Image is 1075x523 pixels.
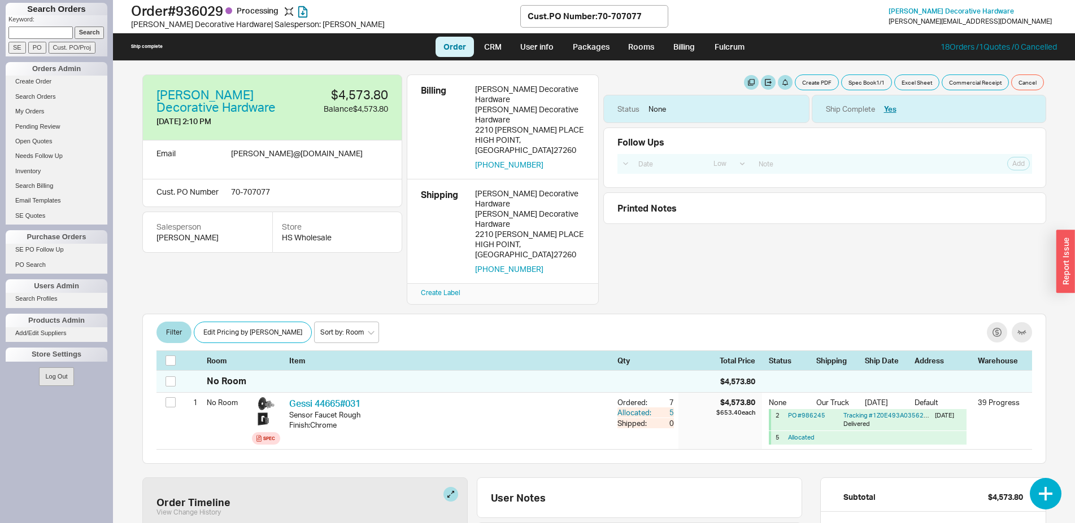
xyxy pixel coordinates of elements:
div: Users Admin [6,279,107,293]
a: CRM [476,37,510,57]
div: Ordered: [617,397,654,407]
div: Default [915,397,971,409]
div: [PERSON_NAME] Decorative Hardware [475,84,585,104]
a: Rooms [620,37,662,57]
div: Email [156,147,176,172]
button: Create PDF [795,74,839,90]
div: Room [207,355,247,366]
a: Order [436,37,474,57]
div: No Room [207,393,247,412]
div: [PERSON_NAME] Decorative Hardware [475,209,585,229]
div: $4,573.80 [716,397,755,407]
div: Item [289,355,613,366]
a: Create Order [6,76,107,87]
a: Create Label [421,288,460,297]
div: Cust. PO Number [156,186,222,197]
input: Date [632,156,704,172]
div: Ship complete [131,43,163,50]
div: [PERSON_NAME][EMAIL_ADDRESS][DOMAIN_NAME] [889,17,1052,25]
div: [PERSON_NAME] [156,232,259,243]
div: Store Settings [6,348,107,361]
span: Filter [166,326,182,339]
a: Fulcrum [706,37,752,57]
span: Cancel [1019,78,1037,87]
div: 39 Progress [978,397,1023,407]
div: [PERSON_NAME] Decorative Hardware [475,188,585,209]
div: Printed Notes [617,202,1032,214]
div: Order Timeline [156,496,230,508]
button: Add [1007,157,1030,170]
a: PO Search [6,259,107,271]
div: Salesperson [156,221,259,232]
p: Keyword: [8,15,107,27]
div: Delivered [843,420,930,428]
span: [PERSON_NAME] @ [DOMAIN_NAME] [231,148,363,158]
input: Search [75,27,105,38]
span: Pending Review [15,123,60,130]
div: Qty [617,355,674,366]
div: None [649,104,666,114]
img: 44665-031.9499d5fe_5x_ew3kip [252,397,280,425]
button: Cancel [1011,74,1044,90]
a: User info [512,37,562,57]
button: [PHONE_NUMBER] [475,264,543,274]
button: Yes [884,104,896,114]
div: Allocated: [617,407,654,417]
div: Status [617,104,639,114]
div: Purchase Orders [6,230,107,244]
div: $4,573.80 [988,491,1023,503]
div: Warehouse [978,355,1023,366]
a: Search Profiles [6,293,107,305]
a: PO #986245 [788,411,825,419]
div: [PERSON_NAME] Decorative Hardware [475,104,585,125]
a: Gessi 44665#031 [289,398,360,409]
div: 0 [654,418,674,428]
a: Inventory [6,165,107,177]
div: Products Admin [6,314,107,327]
a: [PERSON_NAME] Decorative Hardware [156,89,298,113]
div: 7 [654,397,674,407]
div: Spec [263,434,275,443]
div: No Room [207,375,246,387]
a: Spec [252,432,280,445]
div: $4,573.80 [720,376,755,387]
button: Allocated [788,433,815,442]
button: [PHONE_NUMBER] [475,160,543,170]
a: Billing [664,37,704,57]
h1: Search Orders [6,3,107,15]
div: Shipping [421,188,466,274]
div: 2210 [PERSON_NAME] PLACE [475,125,585,135]
div: 2 [776,411,784,429]
span: Add [1012,159,1025,168]
div: [PERSON_NAME] Decorative Hardware | Salesperson: [PERSON_NAME] [131,19,520,30]
span: Commercial Receipt [949,78,1002,87]
a: 18Orders /1Quotes /0 Cancelled [941,42,1057,51]
div: Our Truck [816,397,858,409]
button: Allocated:5 [617,407,674,417]
span: Spec Book 1 / 1 [848,78,885,87]
input: Cust. PO/Proj [49,42,95,54]
div: None [769,397,809,409]
button: Filter [156,322,192,343]
a: My Orders [6,106,107,117]
div: HIGH POINT , [GEOGRAPHIC_DATA] 27260 [475,239,585,260]
div: Balance $4,573.80 [324,103,388,115]
button: Commercial Receipt [942,74,1009,90]
h1: Order # 936029 [131,3,520,19]
div: $653.40 each [716,408,755,417]
div: Cust. PO Number : 70-707077 [528,10,642,22]
div: Total Price [720,355,762,366]
span: Needs Follow Up [15,152,63,159]
div: HIGH POINT , [GEOGRAPHIC_DATA] 27260 [475,135,585,155]
input: SE [8,42,26,54]
button: Log Out [39,367,73,386]
div: Shipped: [617,418,654,428]
a: SE PO Follow Up [6,244,107,256]
div: 5 [654,407,674,417]
span: Excel Sheet [902,78,932,87]
a: Tracking #1Z0E493A0356260244 [843,411,943,419]
div: User Notes [491,491,797,504]
a: Email Templates [6,195,107,206]
a: Needs Follow Up [6,150,107,162]
div: [DATE] 2:10 PM [156,116,315,127]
